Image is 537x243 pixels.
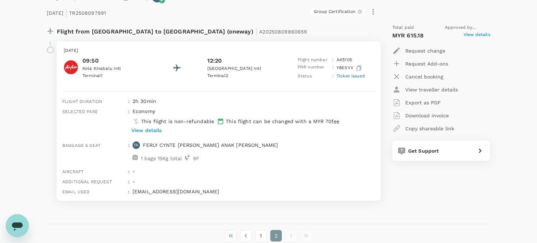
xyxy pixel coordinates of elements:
p: FERLY CYNTE [PERSON_NAME] ANAK [PERSON_NAME] [143,141,278,149]
span: Additional request [62,179,112,184]
p: Export as PDF [405,99,441,106]
span: View details [464,31,490,40]
p: Request change [405,47,445,54]
div: - [130,175,375,185]
div: : [125,95,130,105]
button: Download invoice [392,109,449,122]
span: Aircraft [62,169,84,174]
p: 12:20 [207,57,222,65]
img: seat-icon [185,155,190,160]
p: 09:50 [82,57,147,65]
button: Request Add-ons [392,57,448,70]
p: AK 5105 [337,57,352,64]
p: This flight is non-refundable [141,118,214,125]
p: Kota Kinabalu Intl [82,65,147,72]
span: | [65,8,67,18]
p: : [332,57,334,64]
div: : [125,185,130,195]
button: View traveller details [392,83,458,96]
div: : [125,175,130,185]
p: Request Add-ons [405,60,448,67]
button: Export as PDF [392,96,441,109]
p: 9 F [193,155,199,162]
p: economy [132,108,155,115]
div: Group Certification [310,8,364,15]
p: FA [134,143,138,148]
p: Flight from [GEOGRAPHIC_DATA] to [GEOGRAPHIC_DATA] (oneway) [57,24,307,37]
button: Go to previous page [240,230,252,242]
span: Flight duration [62,99,102,104]
p: [GEOGRAPHIC_DATA] Intl [207,65,272,72]
p: View details [131,127,162,134]
span: A20250809860659 [259,29,307,35]
div: - [130,165,375,175]
iframe: Button to launch messaging window [6,214,29,237]
img: AirAsia [64,60,78,75]
span: Baggage & seat [62,143,100,148]
p: : [332,73,334,80]
div: : [125,105,130,139]
p: Terminal 2 [207,72,272,80]
button: page 2 [270,230,282,242]
span: Email used [62,189,90,194]
button: Copy shareable link [392,122,454,135]
p: This flight can be changed with a MYR 70 [226,118,339,125]
p: 2h 30min [132,98,375,105]
span: Get Support [408,148,439,154]
span: Group Certification [310,9,360,15]
nav: pagination navigation [223,230,314,242]
span: Approved by [445,24,490,31]
div: : [125,139,130,165]
button: Go to page 1 [255,230,267,242]
span: Ticket issued [337,73,365,78]
p: 1 bags 15Kg total [141,155,182,162]
span: | [255,26,257,36]
span: Selected fare [62,109,98,114]
p: Copy shareable link [405,125,454,132]
p: Status [298,73,329,80]
p: Y8ESVV [337,64,363,73]
button: Cancel booking [392,70,443,83]
div: : [125,165,130,175]
p: Cancel booking [405,73,443,80]
img: baggage-icon [132,155,138,160]
p: PNR number [298,64,329,73]
p: [DATE] TR2508097991 [47,5,106,18]
p: [EMAIL_ADDRESS][DOMAIN_NAME] [132,188,375,195]
p: Terminal 1 [82,72,147,80]
p: [DATE] [64,47,374,54]
span: Total paid [392,24,414,31]
p: Flight number [298,57,329,64]
span: fee [331,118,339,124]
button: View details [130,125,163,136]
p: View traveller details [405,86,458,93]
p: MYR 615.18 [392,31,424,40]
button: Request change [392,44,445,57]
p: Download invoice [405,112,449,119]
p: : [332,64,334,73]
button: Go to first page [225,230,236,242]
